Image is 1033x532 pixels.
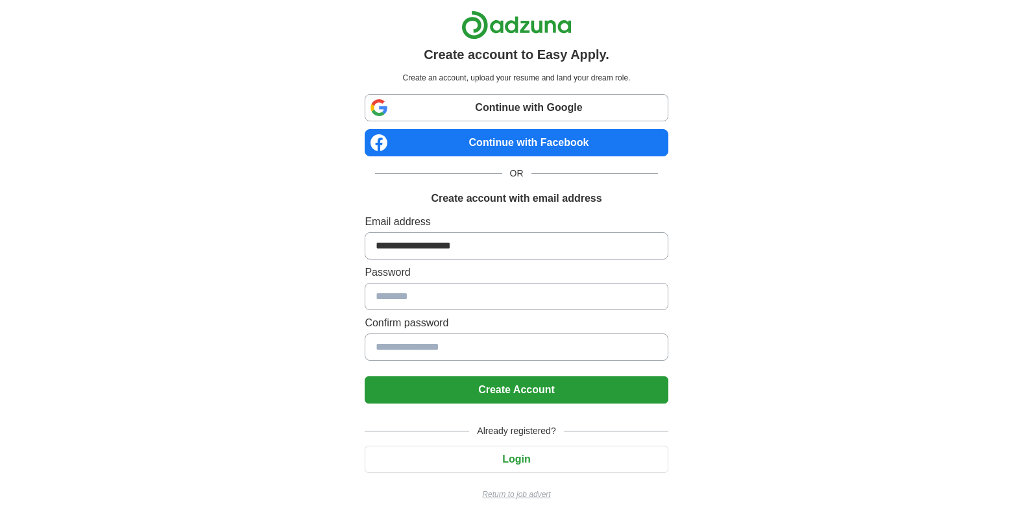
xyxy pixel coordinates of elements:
[365,129,668,156] a: Continue with Facebook
[461,10,572,40] img: Adzuna logo
[365,446,668,473] button: Login
[365,265,668,280] label: Password
[365,214,668,230] label: Email address
[469,424,563,438] span: Already registered?
[365,94,668,121] a: Continue with Google
[365,489,668,500] a: Return to job advert
[365,315,668,331] label: Confirm password
[365,376,668,404] button: Create Account
[367,72,665,84] p: Create an account, upload your resume and land your dream role.
[365,453,668,465] a: Login
[424,45,609,64] h1: Create account to Easy Apply.
[431,191,602,206] h1: Create account with email address
[502,167,531,180] span: OR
